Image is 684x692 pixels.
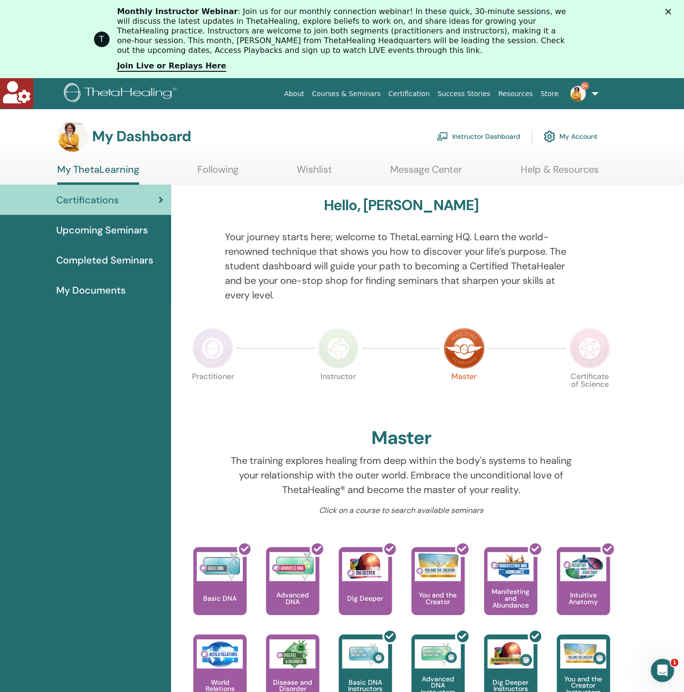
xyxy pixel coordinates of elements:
[280,85,308,103] a: About
[57,164,139,185] a: My ThetaLearning
[484,547,538,635] a: Manifesting and Abundance Manifesting and Abundance
[56,283,126,297] span: My Documents
[308,85,385,103] a: Courses & Seminars
[92,128,191,145] h3: My Dashboard
[437,132,448,141] img: chalkboard-teacher.svg
[557,547,610,635] a: Intuitive Anatomy Intuitive Anatomy
[318,328,359,369] img: Instructor
[560,552,606,581] img: Intuitive Anatomy
[339,547,392,635] a: Dig Deeper Dig Deeper
[437,126,520,147] a: Instructor Dashboard
[434,85,494,103] a: Success Stories
[225,505,577,516] p: Click on a course to search available seminars
[64,83,180,105] img: logo.png
[225,453,577,497] p: The training explores healing from deep within the body's systems to healing your relationship wi...
[197,640,243,669] img: World Relations
[560,640,606,669] img: You and the Creator Instructors
[391,164,462,182] a: Message Center
[570,328,610,369] img: Certificate of Science
[270,640,316,669] img: Disease and Disorder
[666,9,675,15] div: Schließen
[344,595,387,602] p: Dig Deeper
[488,552,534,581] img: Manifesting and Abundance
[266,592,319,605] p: Advanced DNA
[192,373,233,413] p: Practitioner
[297,164,333,182] a: Wishlist
[444,373,485,413] p: Master
[197,164,239,182] a: Following
[570,373,610,413] p: Certificate of Science
[412,547,465,635] a: You and the Creator You and the Creator
[342,640,388,669] img: Basic DNA Instructors
[571,86,586,101] img: default.jpg
[197,552,243,581] img: Basic DNA
[324,197,479,214] h3: Hello, [PERSON_NAME]
[318,373,359,413] p: Instructor
[537,85,563,103] a: Store
[563,78,603,109] a: 9+
[371,427,431,449] h2: Master
[671,659,679,667] span: 1
[384,85,433,103] a: Certification
[412,592,465,605] p: You and the Creator
[544,128,556,145] img: cog.svg
[415,640,461,669] img: Advanced DNA Instructors
[57,121,88,152] img: default.jpg
[415,552,461,579] img: You and the Creator
[56,193,119,207] span: Certifications
[56,223,148,237] span: Upcoming Seminars
[192,328,233,369] img: Practitioner
[494,85,537,103] a: Resources
[521,164,599,182] a: Help & Resources
[225,230,577,302] p: Your journey starts here; welcome to ThetaLearning HQ. Learn the world-renowned technique that sh...
[342,552,388,581] img: Dig Deeper
[544,126,598,147] a: My Account
[117,7,575,55] div: : Join us for our monthly connection webinar! In these quick, 30-minute sessions, we will discuss...
[117,61,226,72] a: Join Live or Replays Here
[266,547,319,635] a: Advanced DNA Advanced DNA
[270,552,316,581] img: Advanced DNA
[651,659,674,682] iframe: Intercom live chat
[488,640,534,669] img: Dig Deeper Instructors
[117,7,238,16] b: Monthly Instructor Webinar
[484,588,538,609] p: Manifesting and Abundance
[444,328,485,369] img: Master
[193,547,247,635] a: Basic DNA Basic DNA
[56,253,153,267] span: Completed Seminars
[581,82,589,90] span: 9+
[557,592,610,605] p: Intuitive Anatomy
[94,32,110,47] div: Profile image for ThetaHealing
